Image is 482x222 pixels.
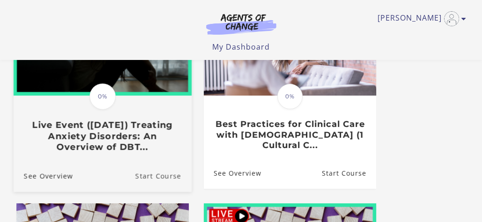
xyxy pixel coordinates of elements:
[89,83,116,110] span: 0%
[214,119,366,151] h3: Best Practices for Clinical Care with [DEMOGRAPHIC_DATA] (1 Cultural C...
[277,84,303,109] span: 0%
[13,160,73,191] a: Live Event (8/22/25) Treating Anxiety Disorders: An Overview of DBT...: See Overview
[378,11,461,26] a: Toggle menu
[212,42,270,52] a: My Dashboard
[321,158,376,188] a: Best Practices for Clinical Care with Asian Americans (1 Cultural C...: Resume Course
[196,13,286,35] img: Agents of Change Logo
[23,119,181,152] h3: Live Event ([DATE]) Treating Anxiety Disorders: An Overview of DBT...
[204,158,261,188] a: Best Practices for Clinical Care with Asian Americans (1 Cultural C...: See Overview
[135,160,191,191] a: Live Event (8/22/25) Treating Anxiety Disorders: An Overview of DBT...: Resume Course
